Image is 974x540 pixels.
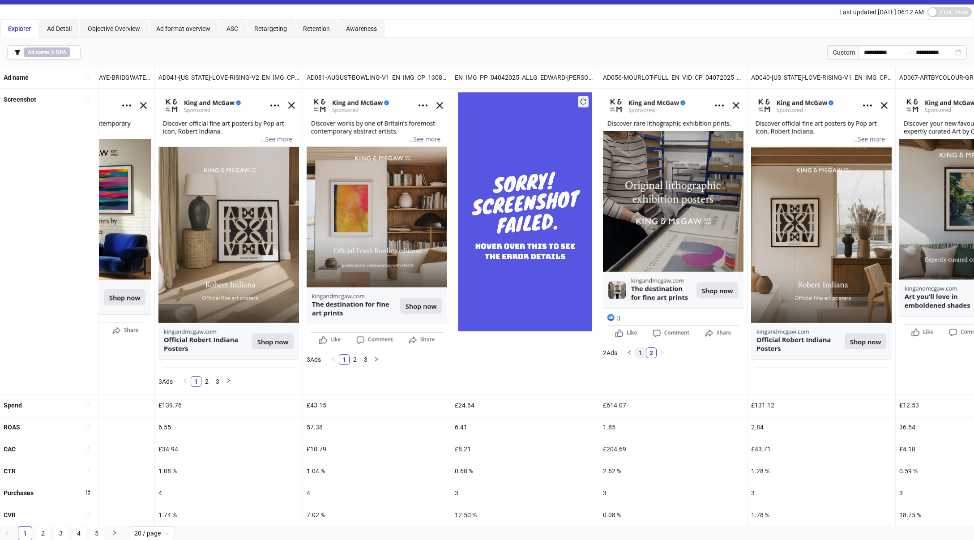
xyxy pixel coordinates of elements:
[303,482,451,504] div: 4
[599,504,747,526] div: 0.08 %
[4,74,29,81] b: Ad name
[599,67,747,88] div: AD056-MOURLOT-FULL_EN_VID_CP_04072025_ALLG_CC_SC3_None_INTERIORS
[361,355,371,364] a: 3
[371,354,382,365] li: Next Page
[339,354,350,365] li: 1
[303,67,451,88] div: AD081-AUGUST-BOWLING-V1_EN_IMG_CP_13082025_ALLG_CC_SC1_USP14_INTERIORS
[303,460,451,482] div: 1.04 %
[134,527,169,540] span: 20 / page
[303,504,451,526] div: 7.02 %
[451,394,599,416] div: £24.64
[155,67,303,88] div: AD041-[US_STATE]-LOVE-RISING-V2_EN_IMG_CP_27062025_ALLG_CC_SC3_None_INTERIORS
[28,49,49,56] b: Ad name
[624,347,635,358] button: left
[346,25,377,32] span: Awareness
[636,348,645,358] a: 1
[599,482,747,504] div: 3
[748,482,895,504] div: 3
[748,67,895,88] div: AD040-[US_STATE]-LOVE-RISING-V1_EN_IMG_CP_27062025_ALLG_CC_SC3_None_INTERIORS – Copy
[85,402,91,408] span: sort-ascending
[85,489,91,496] span: sort-descending
[223,376,234,387] button: right
[4,446,16,453] b: CAC
[748,504,895,526] div: 1.78 %
[657,347,667,358] button: right
[339,355,349,364] a: 1
[213,377,222,386] a: 3
[599,438,747,460] div: £204.69
[303,394,451,416] div: £43.15
[54,527,68,540] a: 3
[180,376,191,387] button: left
[307,356,321,363] span: 3 Ads
[183,378,188,383] span: left
[254,25,287,32] span: Retargeting
[307,92,447,347] img: Screenshot 6833801236518
[191,376,201,387] li: 1
[226,378,231,383] span: right
[85,446,91,452] span: sort-ascending
[155,416,303,438] div: 6.55
[646,347,657,358] li: 2
[4,96,36,103] b: Screenshot
[748,460,895,482] div: 1.28 %
[458,92,592,331] img: Failed Screenshot Placeholder
[303,25,330,32] span: Retention
[85,424,91,430] span: sort-ascending
[331,356,336,362] span: left
[603,349,617,356] span: 2 Ads
[155,482,303,504] div: 4
[599,460,747,482] div: 2.62 %
[350,355,360,364] a: 2
[155,504,303,526] div: 1.74 %
[226,25,238,32] span: ASC
[748,394,895,416] div: £131.12
[451,416,599,438] div: 6.41
[627,350,632,355] span: left
[451,438,599,460] div: £8.21
[451,460,599,482] div: 0.68 %
[748,438,895,460] div: £43.71
[360,354,371,365] li: 3
[4,467,16,475] b: CTR
[158,92,299,369] img: Screenshot 6824632805318
[328,354,339,365] button: left
[85,74,91,81] span: sort-ascending
[624,347,635,358] li: Previous Page
[85,512,91,518] span: sort-ascending
[180,376,191,387] li: Previous Page
[4,511,16,519] b: CVR
[635,347,646,358] li: 1
[827,45,859,60] div: Custom
[47,25,72,32] span: Ad Detail
[748,416,895,438] div: 2.84
[4,402,22,409] b: Spend
[85,96,91,103] span: sort-ascending
[8,25,31,32] span: Explorer
[371,354,382,365] button: right
[328,354,339,365] li: Previous Page
[36,527,50,540] a: 2
[646,348,656,358] a: 2
[24,47,70,57] span: ∌
[4,489,34,497] b: Purchases
[191,377,201,386] a: 1
[599,416,747,438] div: 1.85
[201,376,212,387] li: 2
[451,482,599,504] div: 3
[659,350,665,355] span: right
[155,438,303,460] div: £34.94
[374,356,379,362] span: right
[603,92,743,340] img: Screenshot 6828965715918
[451,67,599,88] div: EN_IMG_PP_04042025_ALLG_EDWARD-[PERSON_NAME]-NIGHTHAWKS_CC_None_USP19_INTERIORS-AI_ARTIST-FOCUS
[56,49,66,56] b: DPA
[112,530,117,536] span: right
[303,438,451,460] div: £10.79
[156,25,210,32] span: Ad format overview
[905,49,912,56] span: to
[202,377,212,386] a: 2
[158,378,173,385] span: 3 Ads
[212,376,223,387] li: 3
[4,424,20,431] b: ROAS
[72,527,85,540] a: 4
